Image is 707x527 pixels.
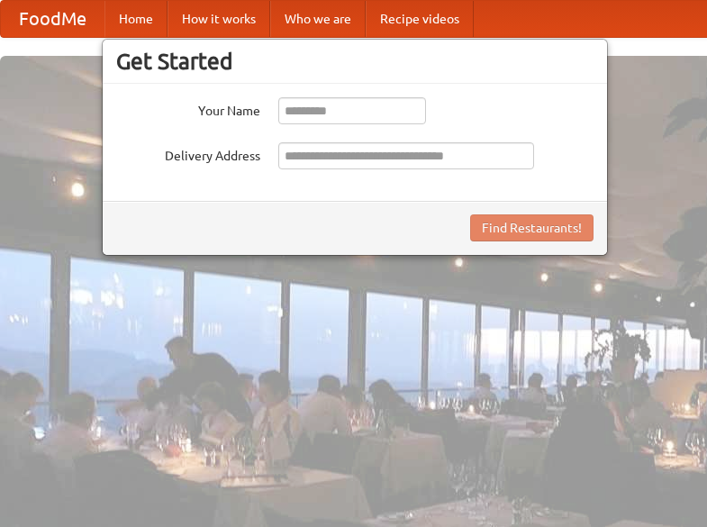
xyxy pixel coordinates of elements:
[116,142,260,165] label: Delivery Address
[470,214,594,241] button: Find Restaurants!
[168,1,270,37] a: How it works
[104,1,168,37] a: Home
[1,1,104,37] a: FoodMe
[270,1,366,37] a: Who we are
[116,97,260,120] label: Your Name
[116,48,594,75] h3: Get Started
[366,1,474,37] a: Recipe videos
